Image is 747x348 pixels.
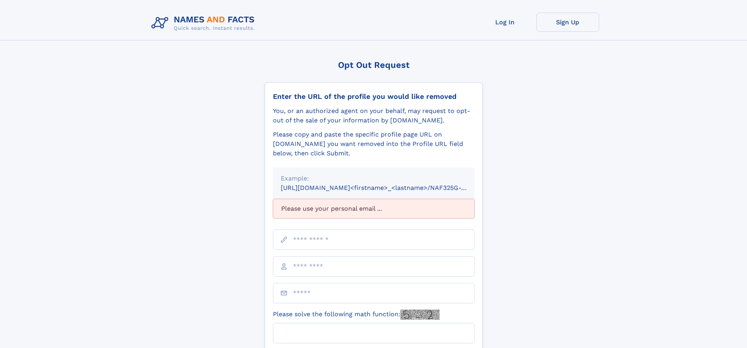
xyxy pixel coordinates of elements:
div: You, or an authorized agent on your behalf, may request to opt-out of the sale of your informatio... [273,106,474,125]
a: Log In [474,13,536,32]
a: Sign Up [536,13,599,32]
div: Please copy and paste the specific profile page URL on [DOMAIN_NAME] you want removed into the Pr... [273,130,474,158]
small: [URL][DOMAIN_NAME]<firstname>_<lastname>/NAF325G-xxxxxxxx [281,184,489,191]
img: Logo Names and Facts [148,13,261,34]
div: Example: [281,174,467,183]
div: Enter the URL of the profile you would like removed [273,92,474,101]
label: Please solve the following math function: [273,310,440,320]
div: Please use your personal email ... [273,199,474,219]
div: Opt Out Request [265,60,483,70]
